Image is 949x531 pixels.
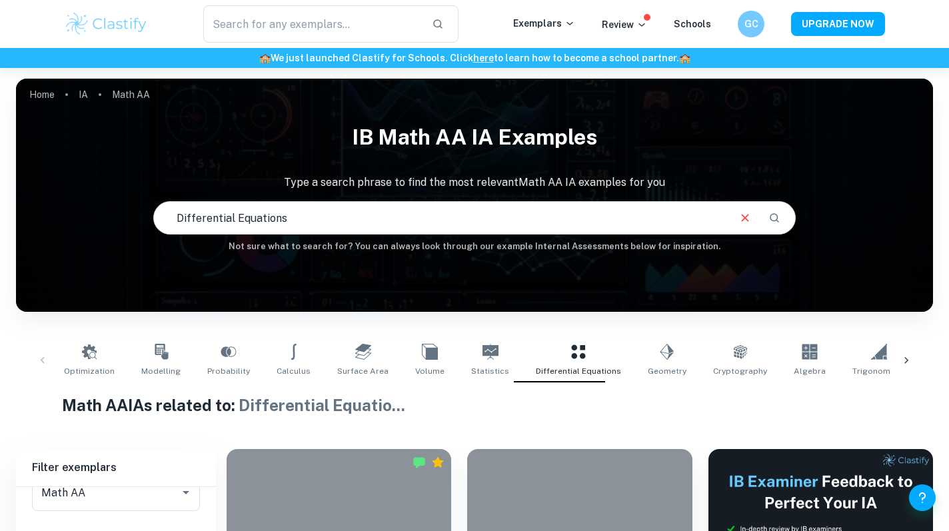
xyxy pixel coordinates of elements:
[16,240,933,253] h6: Not sure what to search for? You can always look through our example Internal Assessments below f...
[64,365,115,377] span: Optimization
[62,393,887,417] h1: Math AA IAs related to:
[16,449,216,486] h6: Filter exemplars
[337,365,389,377] span: Surface Area
[239,396,405,414] span: Differential Equatio ...
[29,85,55,104] a: Home
[674,19,711,29] a: Schools
[602,17,647,32] p: Review
[79,85,88,104] a: IA
[536,365,621,377] span: Differential Equations
[909,484,936,511] button: Help and Feedback
[513,16,575,31] p: Exemplars
[732,205,758,231] button: Clear
[473,53,494,63] a: here
[177,483,195,502] button: Open
[141,365,181,377] span: Modelling
[679,53,690,63] span: 🏫
[794,365,826,377] span: Algebra
[154,199,726,237] input: E.g. modelling a logo, player arrangements, shape of an egg...
[431,456,445,469] div: Premium
[763,207,786,229] button: Search
[64,11,149,37] img: Clastify logo
[112,87,150,102] p: Math AA
[738,11,764,37] button: GC
[16,116,933,159] h1: IB Math AA IA examples
[791,12,885,36] button: UPGRADE NOW
[413,456,426,469] img: Marked
[852,365,906,377] span: Trigonometry
[648,365,686,377] span: Geometry
[277,365,311,377] span: Calculus
[415,365,445,377] span: Volume
[207,365,250,377] span: Probability
[3,51,946,65] h6: We just launched Clastify for Schools. Click to learn how to become a school partner.
[203,5,421,43] input: Search for any exemplars...
[471,365,509,377] span: Statistics
[713,365,767,377] span: Cryptography
[16,175,933,191] p: Type a search phrase to find the most relevant Math AA IA examples for you
[744,17,759,31] h6: GC
[259,53,271,63] span: 🏫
